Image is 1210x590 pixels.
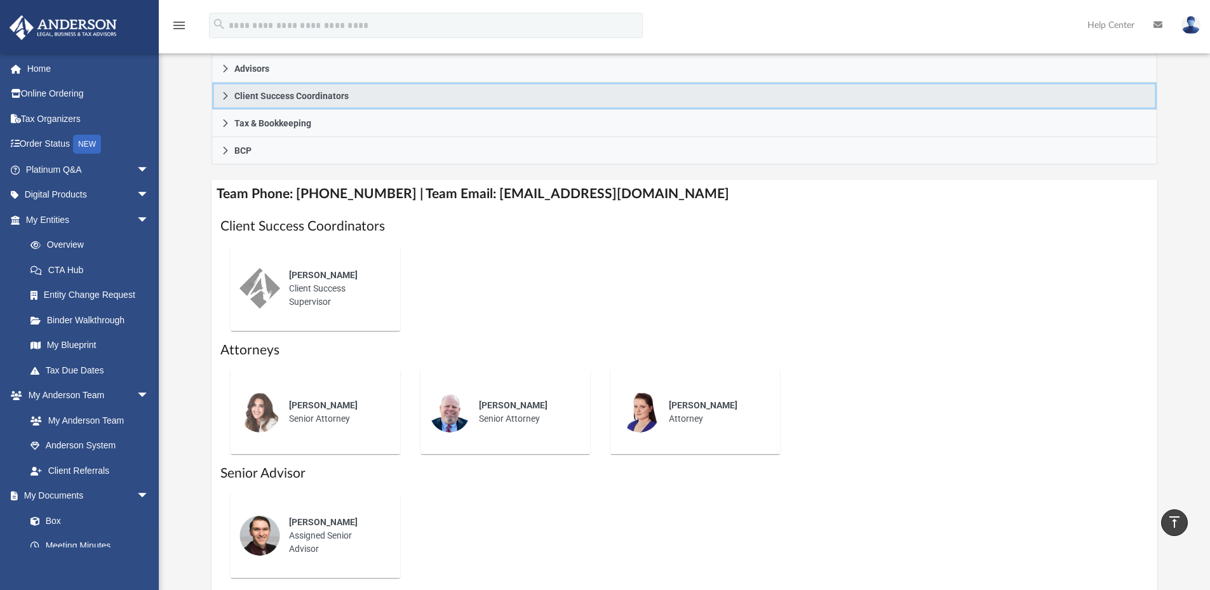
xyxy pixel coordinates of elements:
a: Overview [18,232,168,258]
div: Assigned Senior Advisor [280,507,391,565]
a: Client Success Coordinators [212,83,1158,110]
div: Senior Attorney [280,390,391,434]
a: Tax Organizers [9,106,168,131]
a: Anderson System [18,433,162,459]
div: Client Success Supervisor [280,260,391,318]
h1: Client Success Coordinators [220,217,1149,236]
div: Senior Attorney [470,390,581,434]
span: [PERSON_NAME] [289,400,358,410]
i: menu [171,18,187,33]
a: Online Ordering [9,81,168,107]
span: arrow_drop_down [137,182,162,208]
a: Box [18,508,156,533]
a: vertical_align_top [1161,509,1188,536]
a: Entity Change Request [18,283,168,308]
a: menu [171,24,187,33]
span: Tax & Bookkeeping [234,119,311,128]
h1: Senior Advisor [220,464,1149,483]
h1: Attorneys [220,341,1149,359]
a: BCP [212,137,1158,164]
i: search [212,17,226,31]
a: CTA Hub [18,257,168,283]
a: Digital Productsarrow_drop_down [9,182,168,208]
i: vertical_align_top [1167,514,1182,530]
img: thumbnail [239,268,280,309]
a: Platinum Q&Aarrow_drop_down [9,157,168,182]
a: Binder Walkthrough [18,307,168,333]
span: arrow_drop_down [137,157,162,183]
a: Client Referrals [18,458,162,483]
span: [PERSON_NAME] [669,400,737,410]
img: Anderson Advisors Platinum Portal [6,15,121,40]
a: My Anderson Team [18,408,156,433]
span: [PERSON_NAME] [289,270,358,280]
a: My Entitiesarrow_drop_down [9,207,168,232]
a: Advisors [212,55,1158,83]
a: Meeting Minutes [18,533,162,559]
div: Attorney [660,390,771,434]
span: arrow_drop_down [137,383,162,409]
a: My Blueprint [18,333,162,358]
a: My Documentsarrow_drop_down [9,483,162,509]
a: Tax & Bookkeeping [212,110,1158,137]
div: NEW [73,135,101,154]
h4: Team Phone: [PHONE_NUMBER] | Team Email: [EMAIL_ADDRESS][DOMAIN_NAME] [212,180,1158,208]
img: thumbnail [429,392,470,432]
a: Home [9,56,168,81]
span: Advisors [234,64,269,73]
span: Client Success Coordinators [234,91,349,100]
img: thumbnail [619,392,660,432]
span: [PERSON_NAME] [479,400,548,410]
img: thumbnail [239,392,280,432]
span: arrow_drop_down [137,207,162,233]
span: BCP [234,146,252,155]
a: Order StatusNEW [9,131,168,158]
a: My Anderson Teamarrow_drop_down [9,383,162,408]
span: arrow_drop_down [137,483,162,509]
img: User Pic [1181,16,1200,34]
span: [PERSON_NAME] [289,517,358,527]
img: thumbnail [239,515,280,556]
a: Tax Due Dates [18,358,168,383]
